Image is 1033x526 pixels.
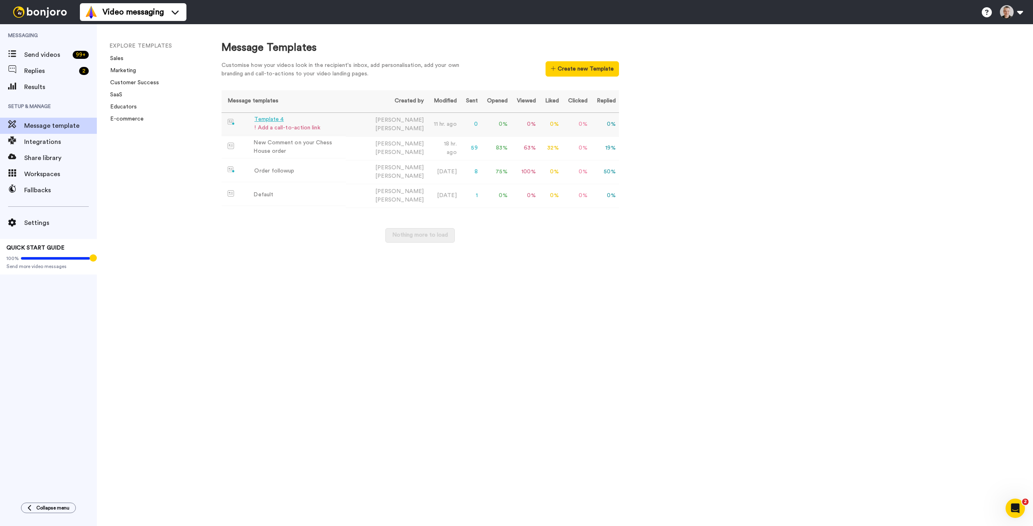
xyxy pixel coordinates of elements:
[427,136,460,160] td: 18 hr. ago
[228,119,235,125] img: nextgen-template.svg
[254,115,320,124] div: Template 4
[375,197,424,203] span: [PERSON_NAME]
[427,160,460,184] td: [DATE]
[511,184,539,208] td: 0 %
[562,160,591,184] td: 0 %
[539,112,562,136] td: 0 %
[481,112,511,136] td: 0 %
[105,68,136,73] a: Marketing
[539,90,562,112] th: Liked
[460,184,481,208] td: 1
[105,104,137,110] a: Educators
[562,184,591,208] td: 0 %
[90,254,97,262] div: Tooltip anchor
[105,80,159,85] a: Customer Success
[105,56,123,61] a: Sales
[6,255,19,262] span: 100%
[24,153,97,163] span: Share library
[346,184,427,208] td: [PERSON_NAME]
[591,160,619,184] td: 50 %
[228,166,235,173] img: nextgen-template.svg
[102,6,164,18] span: Video messaging
[222,40,619,55] div: Message Templates
[375,173,424,179] span: [PERSON_NAME]
[109,42,218,50] li: EXPLORE TEMPLATES
[591,184,619,208] td: 0 %
[591,112,619,136] td: 0 %
[562,112,591,136] td: 0 %
[539,136,562,160] td: 32 %
[427,112,460,136] td: 11 hr. ago
[24,66,76,76] span: Replies
[385,228,455,243] button: Nothing more to load
[539,160,562,184] td: 0 %
[539,184,562,208] td: 0 %
[481,90,511,112] th: Opened
[105,92,122,98] a: SaaS
[511,90,539,112] th: Viewed
[73,51,89,59] div: 99 +
[511,136,539,160] td: 63 %
[375,126,424,131] span: [PERSON_NAME]
[24,169,97,179] span: Workspaces
[253,191,273,199] div: Default
[460,136,481,160] td: 59
[222,61,472,78] div: Customise how your videos look in the recipient's inbox, add personalisation, add your own brandi...
[481,136,511,160] td: 83 %
[481,184,511,208] td: 0 %
[460,160,481,184] td: 8
[6,263,90,270] span: Send more video messages
[24,137,97,147] span: Integrations
[228,190,234,197] img: Message-temps.svg
[481,160,511,184] td: 75 %
[36,505,69,511] span: Collapse menu
[21,503,76,513] button: Collapse menu
[562,136,591,160] td: 0 %
[511,160,539,184] td: 100 %
[24,218,97,228] span: Settings
[460,112,481,136] td: 0
[254,167,294,175] div: Order followup
[427,90,460,112] th: Modified
[546,61,619,77] button: Create new Template
[24,185,97,195] span: Fallbacks
[253,139,343,156] div: New Comment on your Chess House order
[591,90,619,112] th: Replied
[79,67,89,75] div: 2
[591,136,619,160] td: 19 %
[10,6,70,18] img: bj-logo-header-white.svg
[460,90,481,112] th: Sent
[24,82,97,92] span: Results
[6,245,65,251] span: QUICK START GUIDE
[24,121,97,131] span: Message template
[254,124,320,132] div: ! Add a call-to-action link
[1022,499,1029,505] span: 2
[346,136,427,160] td: [PERSON_NAME]
[228,143,234,149] img: Message-temps.svg
[375,150,424,155] span: [PERSON_NAME]
[346,160,427,184] td: [PERSON_NAME]
[1006,499,1025,518] iframe: Intercom live chat
[105,116,144,122] a: E-commerce
[511,112,539,136] td: 0 %
[346,112,427,136] td: [PERSON_NAME]
[24,50,69,60] span: Send videos
[427,184,460,208] td: [DATE]
[562,90,591,112] th: Clicked
[222,90,346,112] th: Message templates
[346,90,427,112] th: Created by
[85,6,98,19] img: vm-color.svg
